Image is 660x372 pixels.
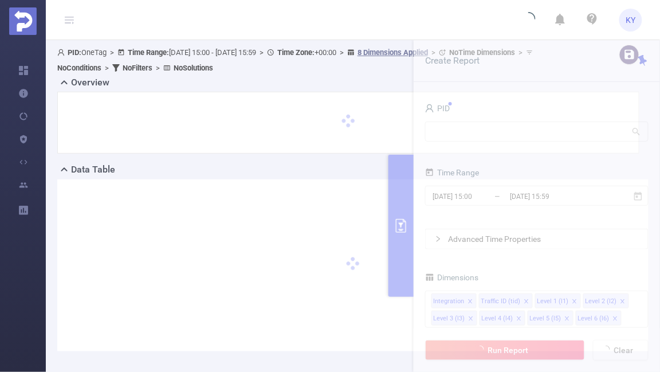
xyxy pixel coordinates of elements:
[57,48,536,72] span: OneTag [DATE] 15:00 - [DATE] 15:59 +00:00
[107,48,117,57] span: >
[71,76,109,89] h2: Overview
[123,64,152,72] b: No Filters
[449,48,515,57] b: No Time Dimensions
[428,48,439,57] span: >
[152,64,163,72] span: >
[128,48,169,57] b: Time Range:
[522,12,536,28] i: icon: loading
[68,48,81,57] b: PID:
[277,48,315,57] b: Time Zone:
[357,48,428,57] u: 8 Dimensions Applied
[256,48,267,57] span: >
[9,7,37,35] img: Protected Media
[101,64,112,72] span: >
[336,48,347,57] span: >
[71,163,115,177] h2: Data Table
[626,9,636,32] span: KY
[174,64,213,72] b: No Solutions
[57,64,101,72] b: No Conditions
[515,48,526,57] span: >
[57,49,68,56] i: icon: user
